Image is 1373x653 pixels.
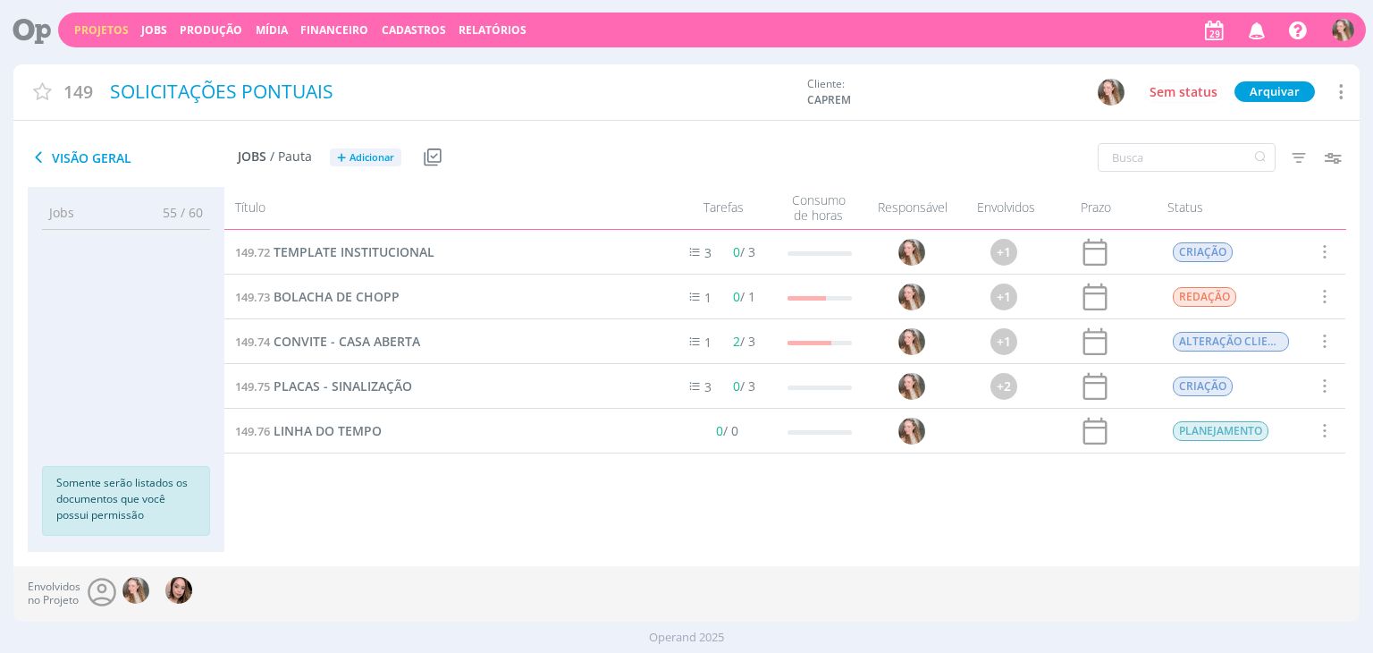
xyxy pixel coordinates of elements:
span: CRIAÇÃO [1174,377,1234,396]
span: / 1 [733,288,755,305]
span: ALTERAÇÃO CLIENTE [1174,332,1290,352]
img: G [899,284,926,310]
div: +2 [991,373,1018,400]
span: / Pauta [270,149,312,165]
div: +1 [991,239,1018,266]
img: G [1332,19,1354,41]
span: 149.76 [235,423,270,439]
span: 0 [716,422,723,439]
span: CAPREM [807,92,941,108]
span: / 0 [716,422,738,439]
div: Responsável [863,192,962,224]
span: Adicionar [350,152,394,164]
a: 149.76LINHA DO TEMPO [235,421,382,441]
a: Mídia [256,22,288,38]
span: / 3 [733,333,755,350]
button: Mídia [250,23,293,38]
span: REDAÇÃO [1174,287,1237,307]
a: 149.74CONVITE - CASA ABERTA [235,332,420,352]
div: Status [1141,192,1301,224]
a: Jobs [141,22,167,38]
img: G [1098,79,1125,106]
img: T [165,577,192,604]
span: / 3 [733,377,755,394]
span: 55 / 60 [149,203,203,222]
button: Produção [174,23,248,38]
a: 149.75PLACAS - SINALIZAÇÃO [235,377,412,396]
p: Somente serão listados os documentos que você possui permissão [56,475,196,523]
span: 0 [733,288,740,305]
span: CONVITE - CASA ABERTA [274,333,420,350]
a: Projetos [74,22,129,38]
span: Sem status [1150,83,1217,100]
button: Cadastros [376,23,451,38]
span: PLACAS - SINALIZAÇÃO [274,377,412,394]
span: 149.74 [235,334,270,350]
span: + [337,148,346,167]
button: G [1097,78,1125,106]
div: SOLICITAÇÕES PONTUAIS [104,72,799,113]
span: 3 [704,378,712,395]
span: CRIAÇÃO [1174,242,1234,262]
span: 3 [704,244,712,261]
button: Arquivar [1234,81,1315,102]
div: +1 [991,328,1018,355]
span: Envolvidos no Projeto [28,581,80,606]
button: Sem status [1145,81,1222,103]
span: 149.72 [235,244,270,260]
a: 149.72TEMPLATE INSTITUCIONAL [235,242,434,262]
img: G [122,577,149,604]
input: Busca [1098,143,1276,172]
div: Consumo de horas [774,192,863,224]
span: BOLACHA DE CHOPP [274,288,400,305]
a: Relatórios [459,22,526,38]
span: Cadastros [382,22,446,38]
span: LINHA DO TEMPO [274,422,382,439]
img: G [899,239,926,266]
span: PLANEJAMENTO [1174,421,1269,441]
div: Cliente: [807,76,1125,108]
span: 1 [704,334,712,351]
div: Prazo [1051,192,1141,224]
button: Jobs [136,23,173,38]
div: +1 [991,284,1018,310]
a: 149.73BOLACHA DE CHOPP [235,287,400,307]
span: Visão Geral [28,147,238,168]
span: 149 [63,79,93,105]
span: 149.73 [235,289,270,305]
button: Relatórios [453,23,532,38]
div: Tarefas [658,192,774,224]
img: G [899,373,926,400]
span: Jobs [49,203,74,222]
span: 149.75 [235,378,270,394]
span: 1 [704,289,712,306]
button: G [1331,14,1355,46]
div: Envolvidos [962,192,1051,224]
button: Projetos [69,23,134,38]
a: Financeiro [300,22,368,38]
span: / 3 [733,243,755,260]
img: G [899,418,926,445]
span: TEMPLATE INSTITUCIONAL [274,243,434,260]
div: Título [224,192,657,224]
a: Produção [180,22,242,38]
span: 0 [733,243,740,260]
button: +Adicionar [330,148,401,167]
span: Jobs [238,149,266,165]
span: 0 [733,377,740,394]
button: Financeiro [295,23,374,38]
span: 2 [733,333,740,350]
img: G [899,328,926,355]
